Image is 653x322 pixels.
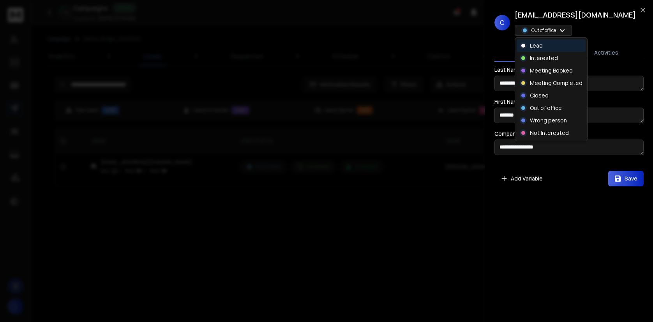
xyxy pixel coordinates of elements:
p: Not Interested [530,129,569,137]
p: Meeting Booked [530,67,573,74]
p: Wrong person [530,117,567,124]
p: Out of office [530,104,562,112]
p: Closed [530,92,549,99]
p: Lead [530,42,543,50]
p: Interested [530,54,558,62]
p: Meeting Completed [530,79,582,87]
